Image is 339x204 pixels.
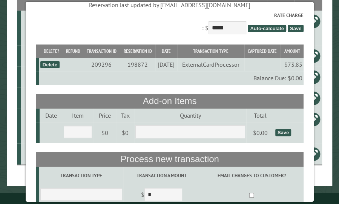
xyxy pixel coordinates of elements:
[116,122,134,143] td: $0
[24,35,43,42] div: B6
[177,58,244,71] td: ExternalCardProcessor
[116,109,134,122] td: Tax
[120,44,155,58] th: Reservation ID
[244,44,280,58] th: Captured Date
[83,58,120,71] td: 209296
[155,44,177,58] th: Date
[201,172,302,179] label: Email changes to customer?
[246,109,274,122] td: Total
[40,61,59,68] div: Delete
[62,109,93,122] td: Item
[124,172,198,179] label: Transaction Amount
[93,109,116,122] td: Price
[246,122,274,143] td: $0.00
[35,12,303,19] label: Rate Charge
[24,94,43,102] div: T1
[275,129,291,136] div: Save
[83,44,120,58] th: Transaction ID
[248,25,286,32] span: Auto-calculate
[24,17,43,25] div: B5
[280,44,304,58] th: Amount
[134,109,246,122] td: Quantity
[40,109,62,122] td: Date
[35,12,303,36] div: : $
[24,150,43,158] div: P13
[24,52,43,60] div: P8
[280,58,304,71] td: $73.85
[35,1,303,9] div: Reservation last updated by [EMAIL_ADDRESS][DOMAIN_NAME]
[63,44,83,58] th: Refund
[287,25,303,32] span: Save
[39,71,304,85] td: Balance Due: $0.00
[93,122,116,143] td: $0
[24,133,43,140] div: B5
[120,58,155,71] td: 198872
[40,172,122,179] label: Transaction Type
[35,152,303,166] th: Process new transaction
[24,115,43,123] div: B12
[35,94,303,108] th: Add-on Items
[177,44,244,58] th: Transaction Type
[24,73,43,81] div: B11
[155,58,177,71] td: [DATE]
[39,44,63,58] th: Delete?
